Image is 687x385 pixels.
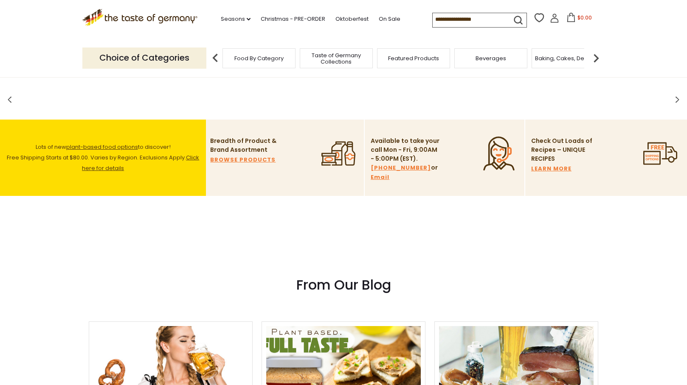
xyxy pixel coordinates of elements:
[531,137,593,163] p: Check Out Loads of Recipes – UNIQUE RECIPES
[535,55,601,61] a: Baking, Cakes, Desserts
[371,173,389,182] a: Email
[82,47,206,68] p: Choice of Categories
[66,143,138,151] a: plant-based food options
[261,14,325,24] a: Christmas - PRE-ORDER
[476,55,506,61] a: Beverages
[531,164,572,173] a: LEARN MORE
[210,137,280,154] p: Breadth of Product & Brand Assortment
[371,163,431,173] a: [PHONE_NUMBER]
[234,55,284,61] a: Food By Category
[302,52,370,65] a: Taste of Germany Collections
[221,14,251,24] a: Seasons
[388,55,439,61] a: Featured Products
[577,14,592,21] span: $0.00
[379,14,400,24] a: On Sale
[7,143,199,172] span: Lots of new to discover! Free Shipping Starts at $80.00. Varies by Region. Exclusions Apply.
[371,137,441,182] p: Available to take your call Mon - Fri, 9:00AM - 5:00PM (EST). or
[89,276,598,293] h3: From Our Blog
[335,14,369,24] a: Oktoberfest
[207,50,224,67] img: previous arrow
[561,13,597,25] button: $0.00
[588,50,605,67] img: next arrow
[210,155,276,165] a: BROWSE PRODUCTS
